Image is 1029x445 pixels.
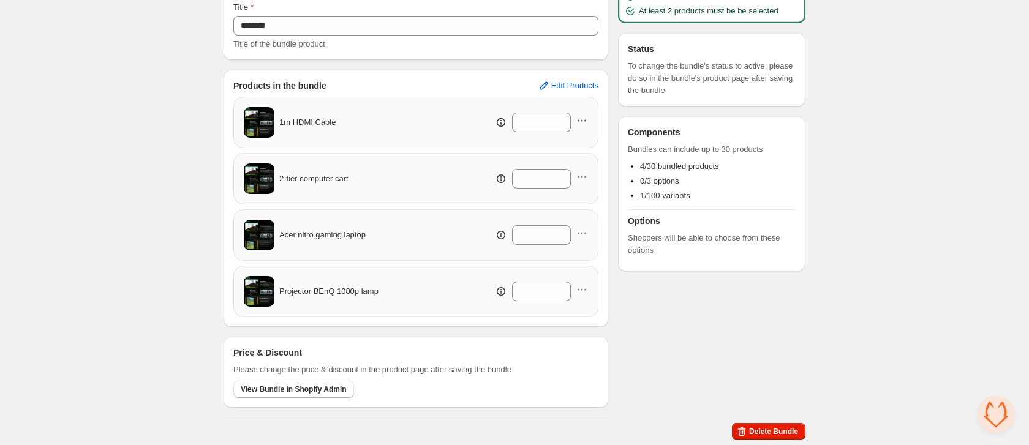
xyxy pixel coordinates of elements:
[530,76,606,95] button: Edit Products
[628,60,796,97] span: To change the bundle's status to active, please do so in the bundle's product page after saving t...
[551,81,598,91] span: Edit Products
[639,5,778,17] span: At least 2 products must be be selected
[279,116,336,129] span: 1m HDMI Cable
[749,427,798,436] span: Delete Bundle
[279,229,366,241] span: Acer nitro gaming laptop
[244,107,274,138] img: 1m HDMI Cable
[244,163,274,194] img: 2-tier computer cart
[233,364,511,376] span: Please change the price & discount in the product page after saving the bundle
[628,126,680,138] h3: Components
[279,285,379,297] span: Projector BEnQ 1080p lamp
[628,43,796,55] h3: Status
[640,191,690,200] span: 1/100 variants
[244,276,274,307] img: Projector BEnQ 1080p lamp
[628,232,796,256] span: Shoppers will be able to choose from these options
[233,346,302,359] h3: Price & Discount
[233,80,326,92] h3: Products in the bundle
[233,381,354,398] button: View Bundle in Shopify Admin
[244,220,274,250] img: Acer nitro gaming laptop
[628,143,796,155] span: Bundles can include up to 30 products
[640,162,719,171] span: 4/30 bundled products
[233,1,254,13] label: Title
[628,215,796,227] h3: Options
[241,384,347,394] span: View Bundle in Shopify Admin
[233,39,325,48] span: Title of the bundle product
[279,173,349,185] span: 2-tier computer cart
[640,176,679,185] span: 0/3 options
[978,396,1014,433] a: Open chat
[732,423,805,440] button: Delete Bundle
